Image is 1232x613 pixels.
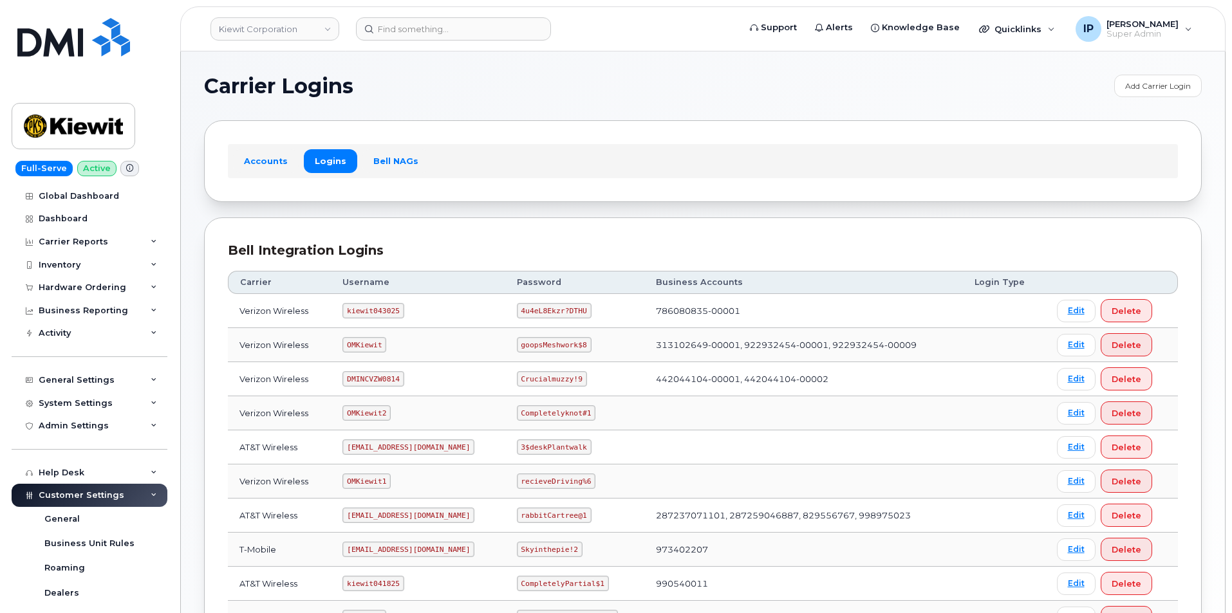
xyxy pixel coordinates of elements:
[517,337,592,352] code: goopsMeshwork$8
[644,567,963,601] td: 990540011
[1112,509,1141,522] span: Delete
[644,533,963,567] td: 973402207
[342,508,474,523] code: [EMAIL_ADDRESS][DOMAIN_NAME]
[1112,373,1141,385] span: Delete
[342,405,391,421] code: OMKiewit2
[1101,504,1152,527] button: Delete
[644,328,963,362] td: 313102649-00001, 922932454-00001, 922932454-00009
[517,439,592,455] code: 3$deskPlantwalk
[1057,300,1096,322] a: Edit
[1101,470,1152,493] button: Delete
[362,149,429,172] a: Bell NAGs
[204,77,353,96] span: Carrier Logins
[228,464,331,499] td: Verizon Wireless
[1101,435,1152,459] button: Delete
[1101,538,1152,561] button: Delete
[342,473,391,489] code: OMKiewit1
[228,567,331,601] td: AT&T Wireless
[228,271,331,294] th: Carrier
[505,271,644,294] th: Password
[1112,475,1141,488] span: Delete
[1112,544,1141,556] span: Delete
[1101,401,1152,425] button: Delete
[1114,75,1202,97] a: Add Carrier Login
[233,149,299,172] a: Accounts
[644,499,963,533] td: 287237071101, 287259046887, 829556767, 998975023
[1101,367,1152,390] button: Delete
[644,294,963,328] td: 786080835-00001
[644,362,963,396] td: 442044104-00001, 442044104-00002
[331,271,505,294] th: Username
[304,149,357,172] a: Logins
[342,371,404,387] code: DMINCVZW0814
[342,576,404,591] code: kiewit041825
[1101,572,1152,595] button: Delete
[1057,436,1096,459] a: Edit
[1057,470,1096,493] a: Edit
[517,405,596,421] code: Completelyknot#1
[1112,407,1141,419] span: Delete
[517,473,596,489] code: recieveDriving%6
[228,241,1178,260] div: Bell Integration Logins
[1101,333,1152,356] button: Delete
[517,303,592,318] code: 4u4eL8Ekzr?DTHU
[228,533,331,567] td: T-Mobile
[517,542,583,557] code: Skyinthepie!2
[342,439,474,455] code: [EMAIL_ADDRESS][DOMAIN_NAME]
[1112,339,1141,351] span: Delete
[228,396,331,430] td: Verizon Wireless
[1101,299,1152,322] button: Delete
[342,337,386,352] code: OMKiewit
[342,303,404,318] code: kiewit043025
[963,271,1045,294] th: Login Type
[1112,441,1141,453] span: Delete
[228,328,331,362] td: Verizon Wireless
[1057,538,1096,561] a: Edit
[1112,305,1141,317] span: Delete
[1112,578,1141,590] span: Delete
[228,430,331,464] td: AT&T Wireless
[1057,572,1096,595] a: Edit
[228,294,331,328] td: Verizon Wireless
[517,576,609,591] code: CompletelyPartial$1
[342,542,474,557] code: [EMAIL_ADDRESS][DOMAIN_NAME]
[1057,402,1096,425] a: Edit
[228,499,331,533] td: AT&T Wireless
[644,271,963,294] th: Business Accounts
[517,508,592,523] code: rabbitCartree@1
[517,371,587,387] code: Crucialmuzzy!9
[1057,504,1096,527] a: Edit
[1057,334,1096,356] a: Edit
[228,362,331,396] td: Verizon Wireless
[1057,368,1096,390] a: Edit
